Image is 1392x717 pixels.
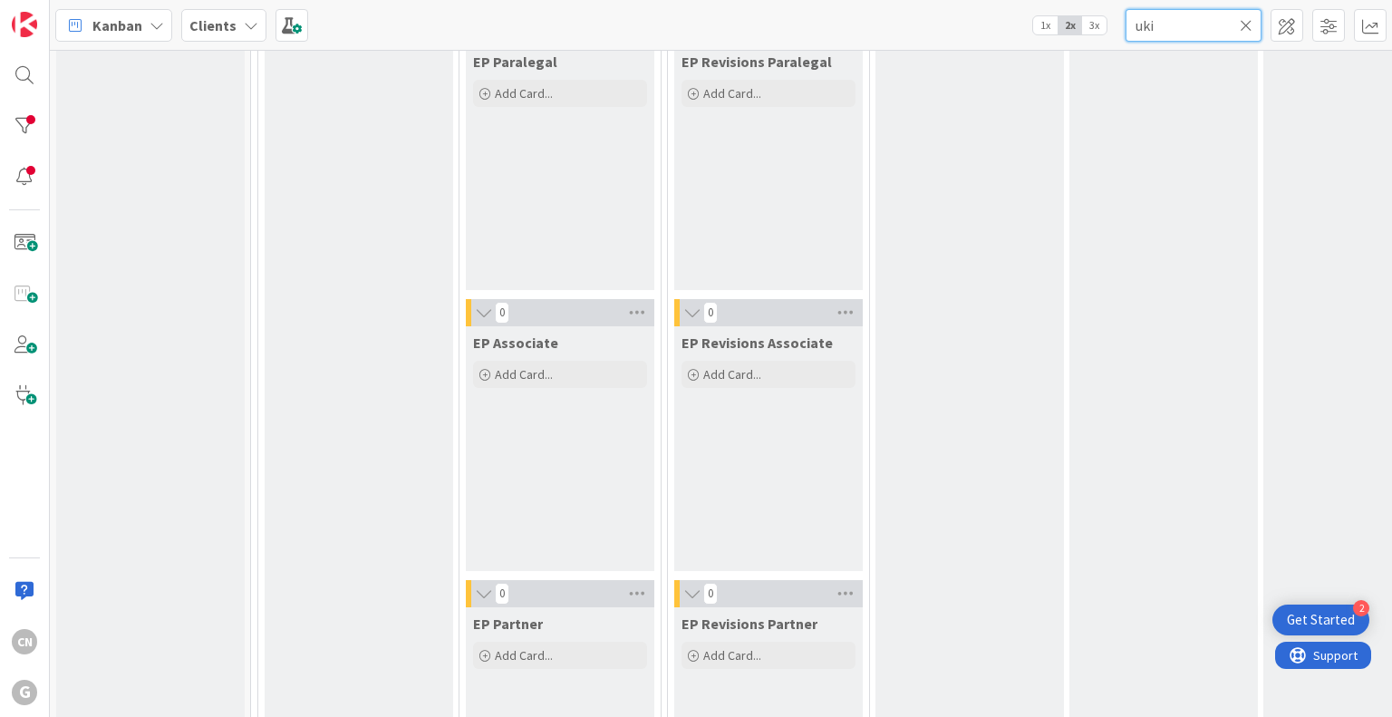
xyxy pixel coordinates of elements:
[92,15,142,36] span: Kanban
[473,53,557,71] span: EP Paralegal
[495,366,553,383] span: Add Card...
[703,366,761,383] span: Add Card...
[1126,9,1261,42] input: Quick Filter...
[495,583,509,605] span: 0
[1353,600,1369,616] div: 2
[703,85,761,102] span: Add Card...
[1272,605,1369,635] div: Open Get Started checklist, remaining modules: 2
[1033,16,1058,34] span: 1x
[1058,16,1082,34] span: 2x
[1082,16,1107,34] span: 3x
[12,680,37,705] div: G
[681,615,817,633] span: EP Revisions Partner
[703,302,718,324] span: 0
[1287,611,1355,629] div: Get Started
[473,334,558,352] span: EP Associate
[189,16,237,34] b: Clients
[495,85,553,102] span: Add Card...
[12,629,37,654] div: CN
[681,334,833,352] span: EP Revisions Associate
[38,3,82,24] span: Support
[473,615,543,633] span: EP Partner
[495,302,509,324] span: 0
[495,647,553,664] span: Add Card...
[703,647,761,664] span: Add Card...
[12,12,37,37] img: Visit kanbanzone.com
[681,53,832,71] span: EP Revisions Paralegal
[703,583,718,605] span: 0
